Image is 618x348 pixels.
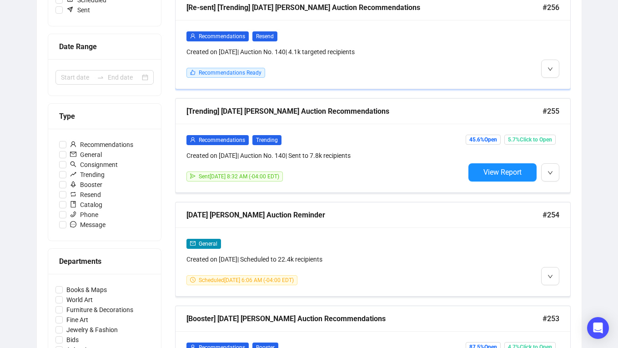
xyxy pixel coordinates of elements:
span: retweet [70,191,76,197]
div: [Booster] [DATE] [PERSON_NAME] Auction Recommendations [186,313,543,324]
span: rocket [70,181,76,187]
span: #255 [543,106,559,117]
span: user [190,33,196,39]
span: send [190,173,196,179]
span: #253 [543,313,559,324]
div: Created on [DATE] | Auction No. 140 | Sent to 7.8k recipients [186,151,465,161]
span: #254 [543,209,559,221]
span: down [548,274,553,279]
div: Open Intercom Messenger [587,317,609,339]
div: [Trending] [DATE] [PERSON_NAME] Auction Recommendations [186,106,543,117]
span: Trending [252,135,281,145]
span: View Report [483,168,522,177]
div: Created on [DATE] | Auction No. 140 | 4.1k targeted recipients [186,47,465,57]
span: 45.6% Open [466,135,501,145]
input: End date [108,72,140,82]
span: down [548,66,553,72]
span: Recommendations [66,140,137,150]
input: Start date [61,72,93,82]
span: Sent [63,5,94,15]
span: Scheduled [DATE] 6:06 AM (-04:00 EDT) [199,277,294,283]
span: search [70,161,76,167]
span: Fine Art [63,315,92,325]
span: book [70,201,76,207]
span: World Art [63,295,96,305]
span: to [97,74,104,81]
button: View Report [468,163,537,182]
div: Type [59,111,150,122]
span: Books & Maps [63,285,111,295]
span: Jewelry & Fashion [63,325,121,335]
a: [DATE] [PERSON_NAME] Auction Reminder#254mailGeneralCreated on [DATE]| Scheduled to 22.4k recipie... [175,202,571,297]
span: General [199,241,217,247]
span: Catalog [66,200,106,210]
span: like [190,70,196,75]
div: Created on [DATE] | Scheduled to 22.4k recipients [186,254,465,264]
span: user [190,137,196,142]
span: message [70,221,76,227]
div: Date Range [59,41,150,52]
span: #256 [543,2,559,13]
div: [Re-sent] [Trending] [DATE] [PERSON_NAME] Auction Recommendations [186,2,543,13]
div: Departments [59,256,150,267]
span: Consignment [66,160,121,170]
span: mail [70,151,76,157]
span: Recommendations Ready [199,70,261,76]
a: [Trending] [DATE] [PERSON_NAME] Auction Recommendations#255userRecommendationsTrendingCreated on ... [175,98,571,193]
span: rise [70,171,76,177]
span: Furniture & Decorations [63,305,137,315]
span: mail [190,241,196,246]
span: General [66,150,106,160]
span: Trending [66,170,108,180]
span: Resend [252,31,277,41]
span: Sent [DATE] 8:32 AM (-04:00 EDT) [199,173,279,180]
span: Bids [63,335,82,345]
span: Recommendations [199,137,245,143]
span: Recommendations [199,33,245,40]
span: Message [66,220,109,230]
span: swap-right [97,74,104,81]
span: clock-circle [190,277,196,282]
span: Booster [66,180,106,190]
span: 5.7% Click to Open [504,135,556,145]
div: [DATE] [PERSON_NAME] Auction Reminder [186,209,543,221]
span: Phone [66,210,102,220]
span: Resend [66,190,105,200]
span: down [548,170,553,176]
span: phone [70,211,76,217]
span: user [70,141,76,147]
